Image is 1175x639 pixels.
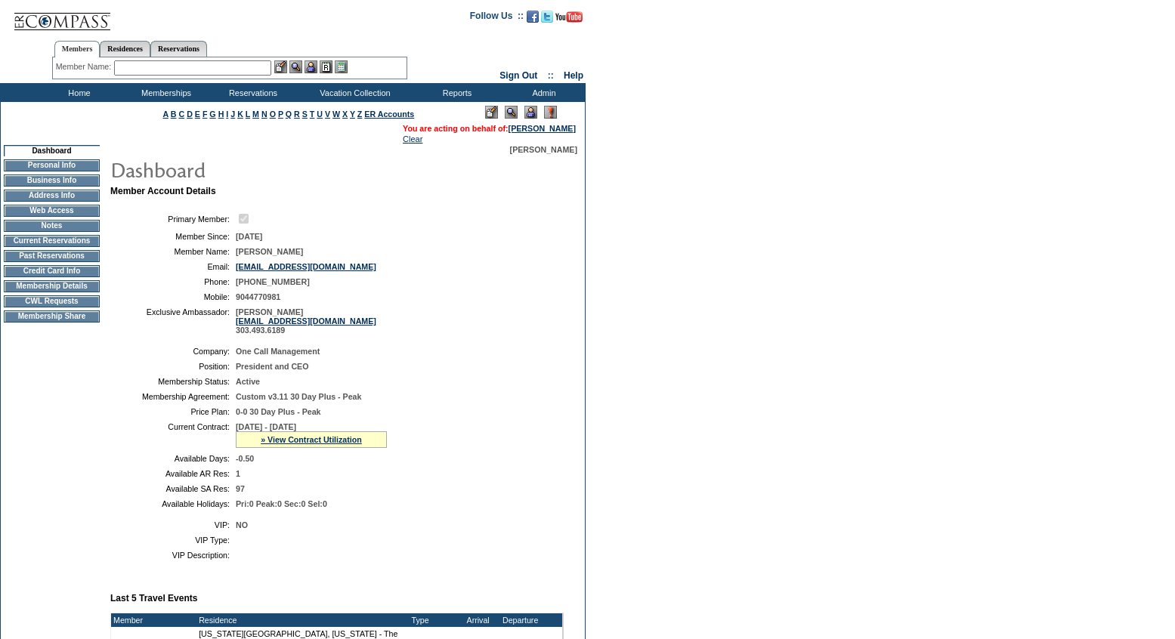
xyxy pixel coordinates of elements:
a: M [252,110,259,119]
a: Follow us on Twitter [541,15,553,24]
td: Admin [499,83,586,102]
img: b_edit.gif [274,60,287,73]
a: A [163,110,169,119]
img: View Mode [505,106,518,119]
a: Q [286,110,292,119]
td: Personal Info [4,159,100,171]
span: 9044770981 [236,292,280,301]
a: E [195,110,200,119]
span: [DATE] - [DATE] [236,422,296,431]
td: Company: [116,347,230,356]
span: Custom v3.11 30 Day Plus - Peak [236,392,361,401]
td: Departure [499,613,542,627]
td: Home [34,83,121,102]
a: O [270,110,276,119]
span: Active [236,377,260,386]
a: F [203,110,208,119]
img: Follow us on Twitter [541,11,553,23]
img: Impersonate [524,106,537,119]
td: Price Plan: [116,407,230,416]
span: President and CEO [236,362,309,371]
a: H [218,110,224,119]
td: Type [410,613,457,627]
td: Available Holidays: [116,499,230,508]
a: J [230,110,235,119]
span: [PERSON_NAME] [510,145,577,154]
b: Last 5 Travel Events [110,593,197,603]
div: Member Name: [56,60,114,73]
a: » View Contract Utilization [261,435,362,444]
a: Subscribe to our YouTube Channel [555,15,583,24]
a: Y [350,110,355,119]
td: Residence [196,613,409,627]
td: Vacation Collection [295,83,412,102]
td: Membership Details [4,280,100,292]
td: Notes [4,220,100,232]
td: Dashboard [4,145,100,156]
a: N [261,110,267,119]
a: W [332,110,340,119]
img: Edit Mode [485,106,498,119]
td: Available AR Res: [116,469,230,478]
img: View [289,60,302,73]
a: Become our fan on Facebook [527,15,539,24]
a: Members [54,41,100,57]
span: [PERSON_NAME] 303.493.6189 [236,307,376,335]
a: L [246,110,250,119]
img: Log Concern/Member Elevation [544,106,557,119]
td: Business Info [4,174,100,187]
td: Arrival [457,613,499,627]
b: Member Account Details [110,186,216,196]
a: R [294,110,300,119]
a: X [342,110,348,119]
a: [EMAIL_ADDRESS][DOMAIN_NAME] [236,262,376,271]
td: Email: [116,262,230,271]
a: U [317,110,323,119]
td: Member Since: [116,232,230,241]
span: One Call Management [236,347,320,356]
td: Reports [412,83,499,102]
a: S [302,110,308,119]
td: Membership Share [4,310,100,323]
td: Mobile: [116,292,230,301]
a: ER Accounts [364,110,414,119]
td: Membership Status: [116,377,230,386]
span: :: [548,70,554,81]
a: D [187,110,193,119]
td: Exclusive Ambassador: [116,307,230,335]
td: Reservations [208,83,295,102]
td: Credit Card Info [4,265,100,277]
td: Follow Us :: [470,9,524,27]
a: [PERSON_NAME] [509,124,576,133]
td: VIP Description: [116,551,230,560]
span: [PHONE_NUMBER] [236,277,310,286]
img: Impersonate [305,60,317,73]
td: Address Info [4,190,100,202]
a: G [209,110,215,119]
td: Past Reservations [4,250,100,262]
span: 0-0 30 Day Plus - Peak [236,407,321,416]
span: 1 [236,469,240,478]
a: Sign Out [499,70,537,81]
a: V [325,110,330,119]
span: [DATE] [236,232,262,241]
img: Reservations [320,60,332,73]
span: [PERSON_NAME] [236,247,303,256]
a: Help [564,70,583,81]
td: Web Access [4,205,100,217]
a: P [278,110,283,119]
td: Position: [116,362,230,371]
a: K [237,110,243,119]
span: 97 [236,484,245,493]
span: -0.50 [236,454,254,463]
a: B [171,110,177,119]
a: Reservations [150,41,207,57]
span: NO [236,520,248,529]
td: Available Days: [116,454,230,463]
a: I [226,110,228,119]
a: Clear [403,134,422,144]
td: Membership Agreement: [116,392,230,401]
img: b_calculator.gif [335,60,348,73]
td: Current Reservations [4,235,100,247]
a: [EMAIL_ADDRESS][DOMAIN_NAME] [236,316,376,326]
